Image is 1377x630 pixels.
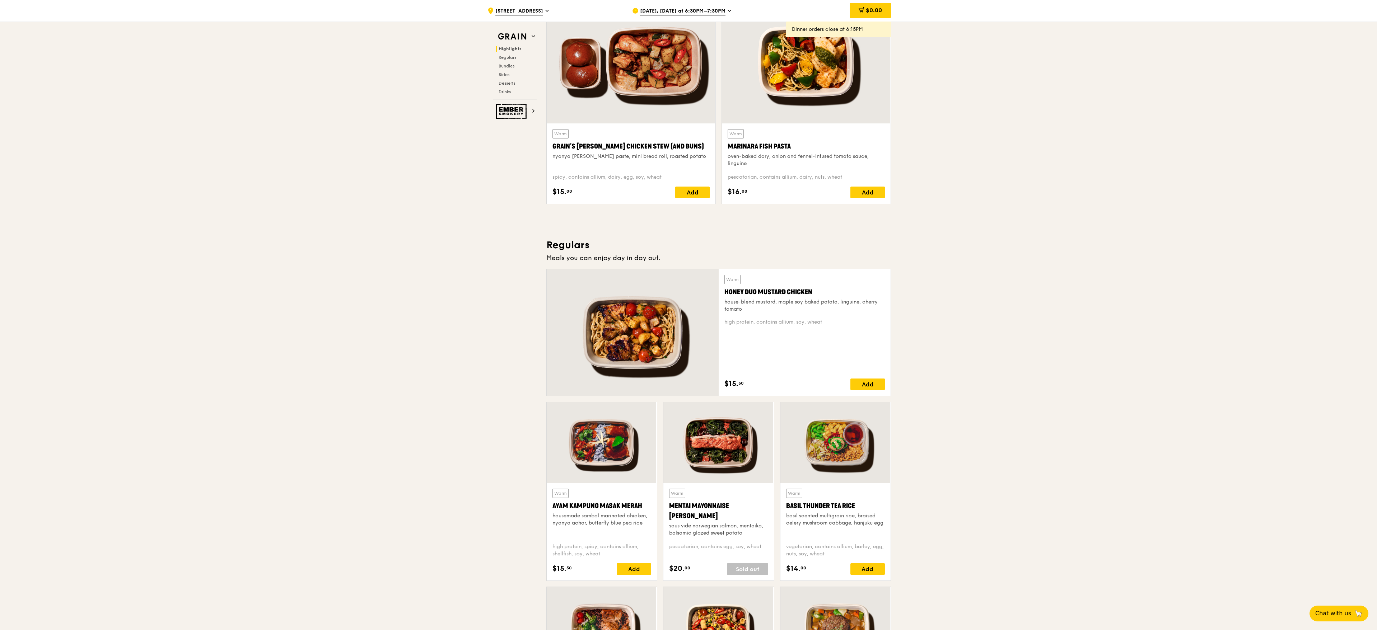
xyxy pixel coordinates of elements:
[728,187,742,197] span: $16.
[1315,609,1351,618] span: Chat with us
[866,7,882,14] span: $0.00
[566,188,572,194] span: 00
[724,298,885,313] div: house-blend mustard, maple soy baked potato, linguine, cherry tomato
[495,8,543,15] span: [STREET_ADDRESS]
[669,501,768,521] div: Mentai Mayonnaise [PERSON_NAME]
[724,287,885,297] div: Honey Duo Mustard Chicken
[496,30,529,43] img: Grain web logo
[499,64,514,69] span: Bundles
[552,489,569,498] div: Warm
[786,543,885,558] div: vegetarian, contains allium, barley, egg, nuts, soy, wheat
[552,174,710,181] div: spicy, contains allium, dairy, egg, soy, wheat
[728,153,885,167] div: oven-baked dory, onion and fennel-infused tomato sauce, linguine
[552,187,566,197] span: $15.
[552,563,566,574] span: $15.
[552,512,651,527] div: housemade sambal marinated chicken, nyonya achar, butterfly blue pea rice
[738,380,744,386] span: 50
[552,153,710,160] div: nyonya [PERSON_NAME] paste, mini bread roll, roasted potato
[728,141,885,151] div: Marinara Fish Pasta
[675,187,710,198] div: Add
[552,543,651,558] div: high protein, spicy, contains allium, shellfish, soy, wheat
[640,8,725,15] span: [DATE], [DATE] at 6:30PM–7:30PM
[669,489,685,498] div: Warm
[566,565,572,571] span: 50
[742,188,747,194] span: 00
[1310,606,1368,621] button: Chat with us🦙
[499,81,515,86] span: Desserts
[496,104,529,119] img: Ember Smokery web logo
[669,563,685,574] span: $20.
[786,563,800,574] span: $14.
[850,379,885,390] div: Add
[792,26,885,33] div: Dinner orders close at 6:15PM
[617,563,651,575] div: Add
[850,563,885,575] div: Add
[800,565,806,571] span: 00
[1354,609,1363,618] span: 🦙
[552,129,569,138] div: Warm
[546,253,891,263] div: Meals you can enjoy day in day out.
[786,501,885,511] div: Basil Thunder Tea Rice
[552,141,710,151] div: Grain's [PERSON_NAME] Chicken Stew (and buns)
[724,319,885,326] div: high protein, contains allium, soy, wheat
[546,239,891,251] h3: Regulars
[669,522,768,537] div: sous vide norwegian salmon, mentaiko, balsamic glazed sweet potato
[786,512,885,527] div: basil scented multigrain rice, braised celery mushroom cabbage, hanjuku egg
[499,55,516,60] span: Regulars
[499,46,522,51] span: Highlights
[728,129,744,138] div: Warm
[727,563,768,575] div: Sold out
[669,543,768,558] div: pescatarian, contains egg, soy, wheat
[685,565,690,571] span: 00
[724,275,741,284] div: Warm
[786,489,802,498] div: Warm
[552,501,651,511] div: Ayam Kampung Masak Merah
[499,72,509,77] span: Sides
[850,187,885,198] div: Add
[724,379,738,389] span: $15.
[728,174,885,181] div: pescatarian, contains allium, dairy, nuts, wheat
[499,89,511,94] span: Drinks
